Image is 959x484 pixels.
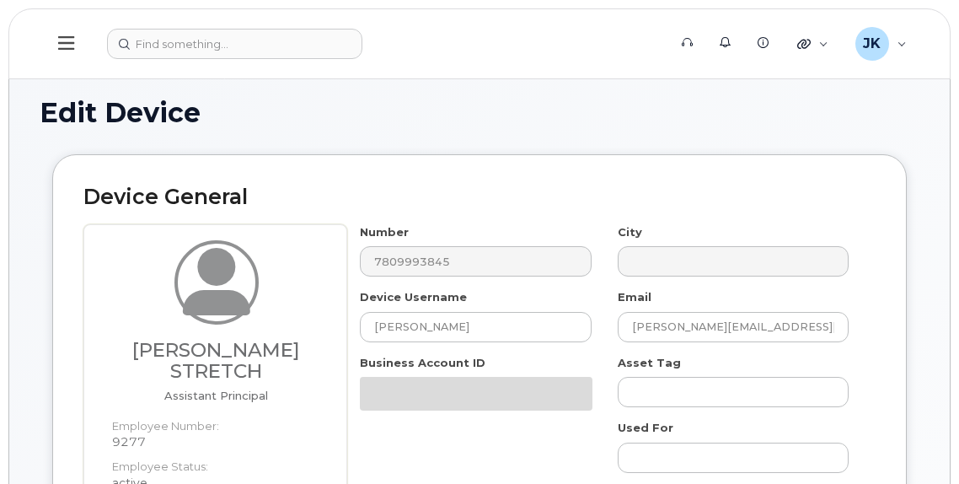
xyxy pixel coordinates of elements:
[112,410,320,434] dt: Employee Number:
[40,98,919,127] h1: Edit Device
[360,224,409,240] label: Number
[164,389,268,402] span: Job title
[112,433,320,450] dd: 9277
[618,420,673,436] label: Used For
[112,450,320,475] dt: Employee Status:
[360,289,467,305] label: Device Username
[83,186,876,209] h2: Device General
[112,340,320,383] h3: [PERSON_NAME] STRETCH
[618,224,642,240] label: City
[360,355,485,371] label: Business Account ID
[618,355,681,371] label: Asset Tag
[618,289,651,305] label: Email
